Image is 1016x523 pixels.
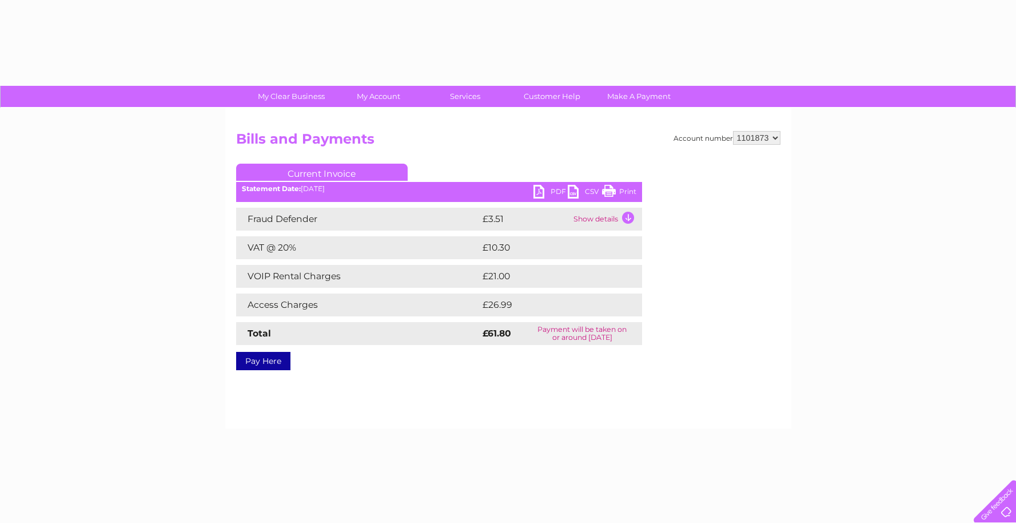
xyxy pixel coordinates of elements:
td: Fraud Defender [236,208,480,231]
h2: Bills and Payments [236,131,780,153]
td: £10.30 [480,236,618,259]
div: [DATE] [236,185,642,193]
a: Print [602,185,636,201]
b: Statement Date: [242,184,301,193]
td: VOIP Rental Charges [236,265,480,288]
td: £3.51 [480,208,571,231]
strong: Total [248,328,271,339]
a: Make A Payment [592,86,686,107]
a: My Account [331,86,425,107]
a: Services [418,86,512,107]
a: CSV [568,185,602,201]
td: Access Charges [236,294,480,316]
td: Payment will be taken on or around [DATE] [523,322,642,345]
td: Show details [571,208,642,231]
a: PDF [533,185,568,201]
a: Customer Help [505,86,599,107]
a: Pay Here [236,352,290,370]
td: £26.99 [480,294,620,316]
td: VAT @ 20% [236,236,480,259]
a: My Clear Business [244,86,338,107]
div: Account number [674,131,780,145]
strong: £61.80 [483,328,511,339]
td: £21.00 [480,265,618,288]
a: Current Invoice [236,164,408,181]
